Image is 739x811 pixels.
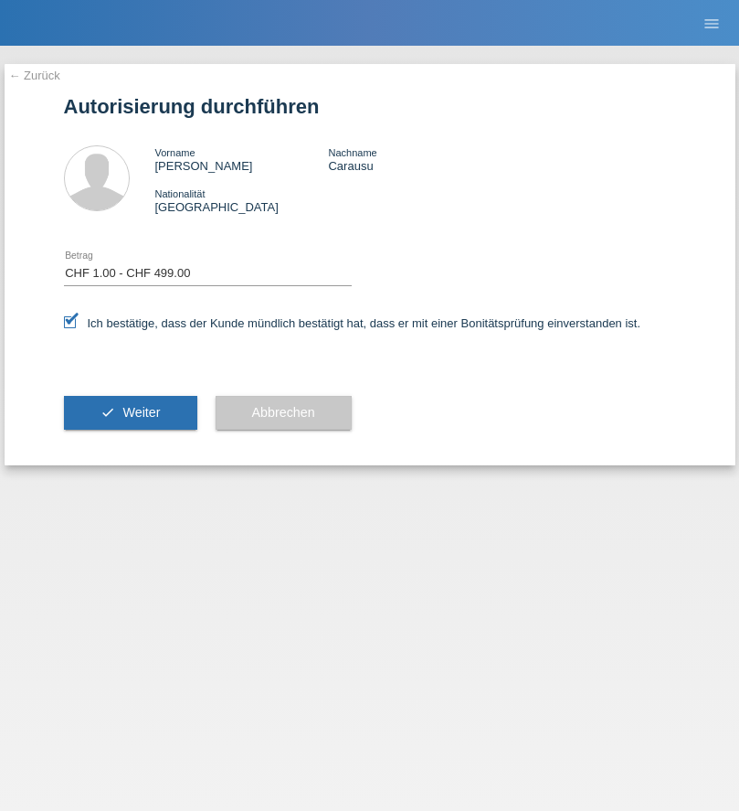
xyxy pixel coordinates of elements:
div: Carausu [328,145,501,173]
span: Nachname [328,147,376,158]
a: menu [693,17,730,28]
span: Vorname [155,147,195,158]
i: menu [702,15,721,33]
i: check [100,405,115,420]
span: Weiter [122,405,160,420]
button: check Weiter [64,396,197,431]
span: Nationalität [155,188,206,199]
div: [PERSON_NAME] [155,145,329,173]
a: ← Zurück [9,69,60,82]
button: Abbrechen [216,396,352,431]
span: Abbrechen [252,405,315,420]
div: [GEOGRAPHIC_DATA] [155,187,329,214]
h1: Autorisierung durchführen [64,95,676,118]
label: Ich bestätige, dass der Kunde mündlich bestätigt hat, dass er mit einer Bonitätsprüfung einversta... [64,316,641,330]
